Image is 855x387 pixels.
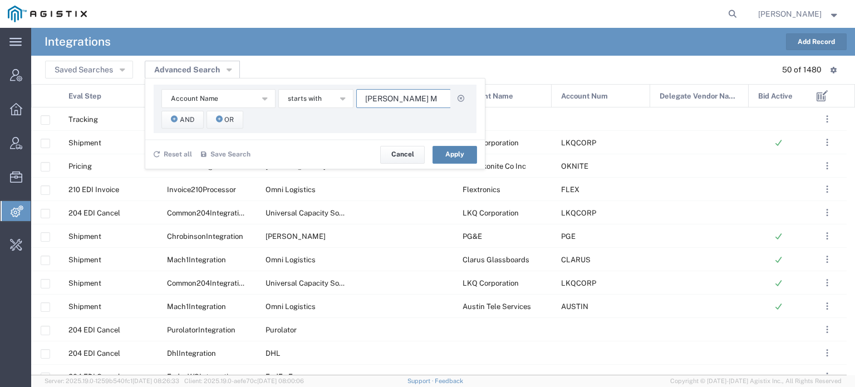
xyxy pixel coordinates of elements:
span: Delegate Vendor Name [660,85,736,108]
span: Shipment [68,232,101,241]
span: Universal Capacity Solutions [266,279,362,287]
span: [DATE] 08:00:06 [257,378,304,384]
span: . . . [826,183,828,196]
span: Shipment [68,139,101,147]
span: . . . [826,136,828,149]
span: Stanislav Polovyi [758,8,822,20]
span: C.H. Robinson [266,232,326,241]
span: Omni Logistics [266,185,316,194]
button: [PERSON_NAME] [758,7,840,21]
span: starts with [288,94,322,104]
span: Omni Logistics [266,302,316,311]
span: . . . [826,323,828,336]
span: LKQCORP [561,209,596,217]
button: ... [819,275,835,291]
span: Omni Logistics [266,256,316,264]
button: And [161,111,204,129]
span: Shipment [68,279,101,287]
span: LKQ Corporation [463,279,519,287]
span: . . . [826,253,828,266]
span: Eval Step [68,85,101,108]
input: Enter the criteria [356,89,451,108]
button: ... [819,135,835,150]
span: FLEX [561,185,579,194]
button: Apply [433,146,477,164]
span: . . . [826,276,828,290]
span: . . . [826,370,828,383]
button: ... [819,322,835,337]
span: Account Name [171,94,218,104]
span: PurolatorIntegration [167,326,235,334]
a: Support [407,378,435,384]
span: PGE [561,232,576,241]
button: ... [819,345,835,361]
button: ... [819,298,835,314]
span: Reset all [164,149,192,160]
span: Common204Integration [167,279,247,287]
span: OKNITE [561,162,588,170]
span: 204 EDI Cancel [68,373,120,381]
button: ... [819,228,835,244]
span: 204 EDI Cancel [68,209,120,217]
span: ChrobinsonIntegration [167,232,243,241]
div: 50 of 1480 [782,64,822,76]
span: LKQCORP [561,279,596,287]
h4: Integrations [45,28,111,56]
span: Mach1Integration [167,256,226,264]
span: . . . [826,346,828,360]
span: Common204Integration [167,209,247,217]
span: Client: 2025.19.0-aefe70c [184,378,304,384]
button: Account Name [161,89,276,108]
span: Mach1Integration [167,302,226,311]
span: Or [224,115,234,125]
span: Bid Active [758,85,793,108]
button: ... [819,182,835,197]
button: ... [819,205,835,221]
span: Shipment [68,256,101,264]
span: Server: 2025.19.0-1259b540fc1 [45,378,179,384]
span: Account Name [463,85,513,108]
button: ... [819,369,835,384]
span: DHL [266,349,281,357]
button: ... [819,252,835,267]
span: And [180,115,194,125]
span: AUSTIN [561,302,588,311]
span: Universal Capacity Solutions [266,209,362,217]
button: Cancel [380,146,425,164]
span: 204 EDI Cancel [68,349,120,357]
span: CLARUS [561,256,591,264]
span: LKQ Corporation [463,209,519,217]
button: ... [819,158,835,174]
span: [DATE] 08:26:33 [132,378,179,384]
span: . . . [826,300,828,313]
span: Invoice210Processor [167,185,236,194]
button: Or [207,111,244,129]
button: ... [819,111,835,127]
span: FedexWSIntegration [167,373,237,381]
button: Saved Searches [45,61,133,79]
button: Save Search [200,144,251,165]
a: Feedback [435,378,463,384]
button: Advanced Search [145,61,240,79]
span: FedEx Express [266,373,316,381]
span: . . . [826,206,828,219]
span: Pricing [68,162,92,170]
button: Reset all [153,144,193,165]
span: Flextronics [463,185,500,194]
button: Add Record [786,33,847,50]
span: Account Num [561,85,608,108]
span: Clarus Glassboards [463,256,529,264]
span: 204 EDI Cancel [68,326,120,334]
span: The Okonite Co Inc [463,162,526,170]
span: Purolator [266,326,297,334]
span: . . . [826,159,828,173]
span: . . . [826,112,828,126]
span: . . . [826,229,828,243]
span: Austin Tele Services [463,302,531,311]
span: Copyright © [DATE]-[DATE] Agistix Inc., All Rights Reserved [670,376,842,386]
button: starts with [278,89,353,108]
span: PG&E [463,232,482,241]
span: 210 EDI Invoice [68,185,119,194]
span: Save Search [210,149,250,160]
span: LKQ Corporation [463,139,519,147]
